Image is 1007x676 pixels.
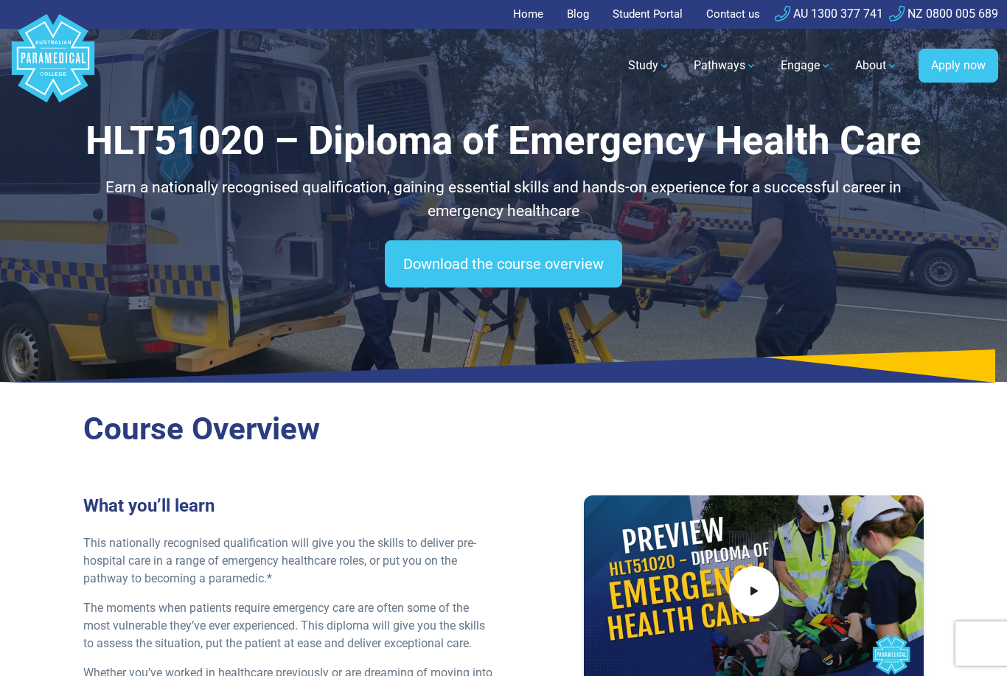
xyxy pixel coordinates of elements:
[889,7,998,21] a: NZ 0800 005 689
[685,45,766,86] a: Pathways
[83,411,924,448] h2: Course Overview
[83,176,924,223] p: Earn a nationally recognised qualification, gaining essential skills and hands-on experience for ...
[619,45,679,86] a: Study
[83,534,495,588] p: This nationally recognised qualification will give you the skills to deliver pre-hospital care in...
[772,45,840,86] a: Engage
[385,240,622,288] a: Download the course overview
[919,49,998,83] a: Apply now
[83,495,495,517] h3: What you’ll learn
[83,599,495,652] p: The moments when patients require emergency care are often some of the most vulnerable they’ve ev...
[846,45,907,86] a: About
[83,118,924,164] h1: HLT51020 – Diploma of Emergency Health Care
[775,7,883,21] a: AU 1300 377 741
[9,29,97,103] a: Australian Paramedical College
